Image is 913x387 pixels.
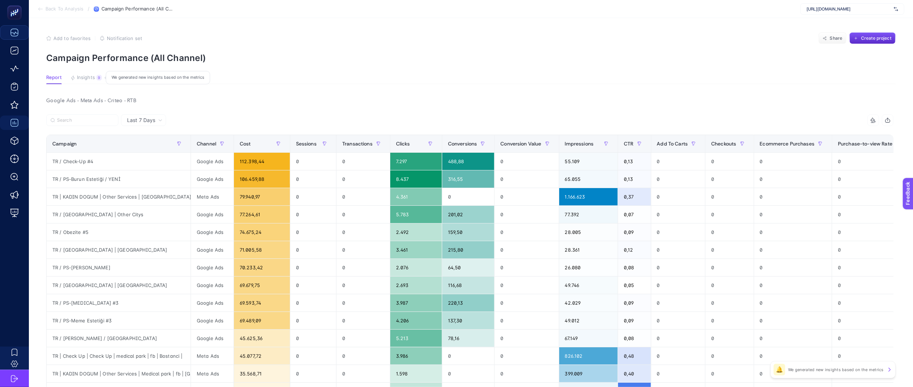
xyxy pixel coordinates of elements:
[618,223,651,241] div: 0,09
[705,277,753,294] div: 0
[559,294,618,312] div: 42.029
[495,170,558,188] div: 0
[559,259,618,276] div: 26.080
[500,141,541,147] span: Conversion Value
[234,365,290,382] div: 35.568,71
[495,347,558,365] div: 0
[651,347,705,365] div: 0
[191,277,234,294] div: Google Ads
[830,35,843,41] span: Share
[651,153,705,170] div: 0
[234,330,290,347] div: 45.625,36
[191,365,234,382] div: Meta Ads
[559,188,618,205] div: 1.166.623
[234,347,290,365] div: 45.077,72
[100,35,142,41] button: Notification set
[832,259,910,276] div: 0
[296,141,317,147] span: Sessions
[657,141,688,147] span: Add To Carts
[754,347,832,365] div: 0
[101,6,174,12] span: Campaign Performance (All Channel)
[191,294,234,312] div: Google Ads
[290,259,336,276] div: 0
[754,223,832,241] div: 0
[191,170,234,188] div: Google Ads
[47,206,191,223] div: TR / [GEOGRAPHIC_DATA] | Other Citys
[46,53,896,63] p: Campaign Performance (All Channel)
[754,153,832,170] div: 0
[705,170,753,188] div: 0
[234,206,290,223] div: 77.264,61
[52,141,77,147] span: Campaign
[191,223,234,241] div: Google Ads
[818,32,847,44] button: Share
[618,312,651,329] div: 0,09
[705,259,753,276] div: 0
[651,223,705,241] div: 0
[754,170,832,188] div: 0
[234,223,290,241] div: 74.675,24
[88,6,90,12] span: /
[705,206,753,223] div: 0
[234,294,290,312] div: 69.593,74
[47,365,191,382] div: TR | KADIN DOGUM | Other Services | Medical park | fb | [GEOGRAPHIC_DATA] |
[191,188,234,205] div: Meta Ads
[191,347,234,365] div: Meta Ads
[396,141,410,147] span: Clicks
[559,312,618,329] div: 49.012
[618,347,651,365] div: 0,48
[495,312,558,329] div: 0
[705,188,753,205] div: 0
[191,153,234,170] div: Google Ads
[651,241,705,258] div: 0
[336,153,390,170] div: 0
[894,5,898,13] img: svg%3e
[197,141,216,147] span: Channel
[442,294,495,312] div: 220,13
[832,188,910,205] div: 0
[336,347,390,365] div: 0
[127,117,155,124] span: Last 7 Days
[442,170,495,188] div: 316,55
[390,347,442,365] div: 3.986
[651,294,705,312] div: 0
[234,312,290,329] div: 69.489,09
[651,330,705,347] div: 0
[832,241,910,258] div: 0
[832,170,910,188] div: 0
[618,259,651,276] div: 0,08
[618,330,651,347] div: 0,08
[234,170,290,188] div: 106.459,88
[290,294,336,312] div: 0
[705,241,753,258] div: 0
[559,277,618,294] div: 49.746
[290,188,336,205] div: 0
[832,277,910,294] div: 0
[754,294,832,312] div: 0
[107,35,142,41] span: Notification set
[390,170,442,188] div: 8.437
[336,206,390,223] div: 0
[290,223,336,241] div: 0
[342,141,373,147] span: Transactions
[832,206,910,223] div: 0
[754,241,832,258] div: 0
[624,141,633,147] span: CTR
[651,312,705,329] div: 0
[47,153,191,170] div: TR / Check-Up #4
[390,277,442,294] div: 2.693
[47,347,191,365] div: TR | Check Up | Check Up | medical park | fb | Bostanci |
[191,312,234,329] div: Google Ads
[838,141,892,147] span: Purchase-to-view Rate
[336,294,390,312] div: 0
[754,188,832,205] div: 0
[442,347,495,365] div: 0
[46,75,62,81] span: Report
[106,71,210,84] div: We generated new insights based on the metrics
[336,259,390,276] div: 0
[618,294,651,312] div: 0,09
[559,153,618,170] div: 55.109
[390,312,442,329] div: 4.206
[651,188,705,205] div: 0
[442,153,495,170] div: 488,88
